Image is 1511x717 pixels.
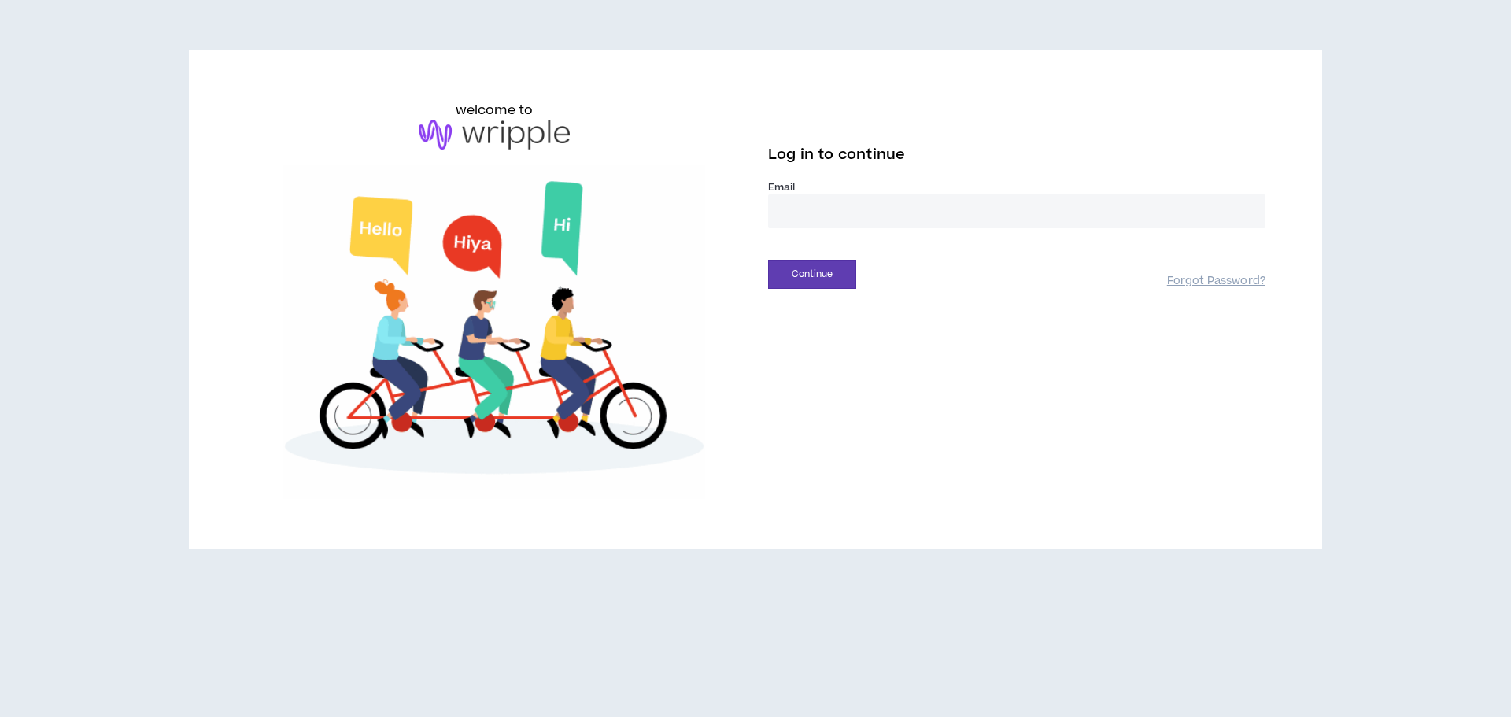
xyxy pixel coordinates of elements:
[768,180,1265,194] label: Email
[768,260,856,289] button: Continue
[419,120,570,150] img: logo-brand.png
[1167,274,1265,289] a: Forgot Password?
[768,145,905,164] span: Log in to continue
[456,101,534,120] h6: welcome to
[246,165,743,499] img: Welcome to Wripple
